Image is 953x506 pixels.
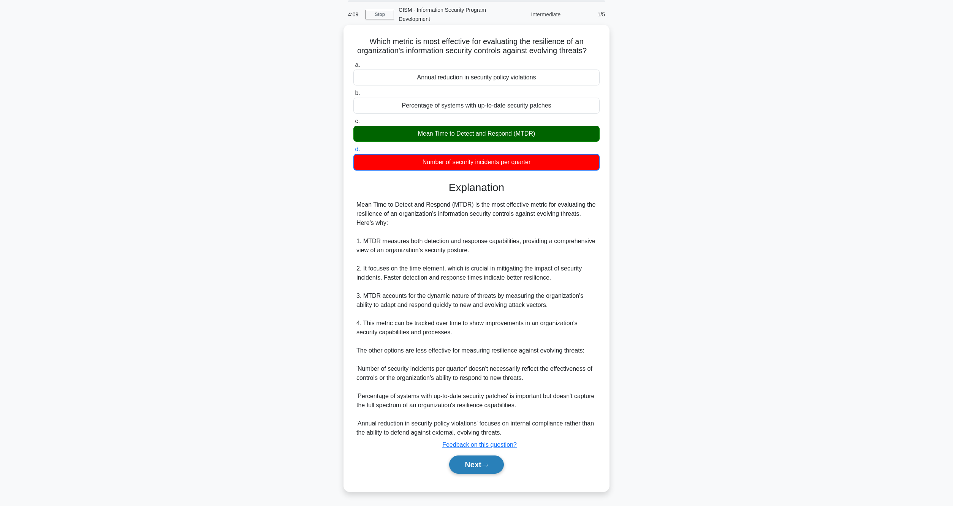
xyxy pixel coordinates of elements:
div: 1/5 [565,7,609,22]
button: Next [449,455,503,474]
h5: Which metric is most effective for evaluating the resilience of an organization's information sec... [353,37,600,56]
span: a. [355,62,360,68]
div: Annual reduction in security policy violations [353,70,600,85]
div: Mean Time to Detect and Respond (MTDR) [353,126,600,142]
a: Feedback on this question? [442,441,517,448]
span: c. [355,118,359,124]
div: Intermediate [499,7,565,22]
a: Stop [366,10,394,19]
div: Number of security incidents per quarter [353,154,600,171]
div: Percentage of systems with up-to-date security patches [353,98,600,114]
div: 4:09 [344,7,366,22]
div: CISM - Information Security Program Development [394,2,499,27]
div: Mean Time to Detect and Respond (MTDR) is the most effective metric for evaluating the resilience... [356,200,597,437]
h3: Explanation [358,181,595,194]
span: d. [355,146,360,152]
span: b. [355,90,360,96]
